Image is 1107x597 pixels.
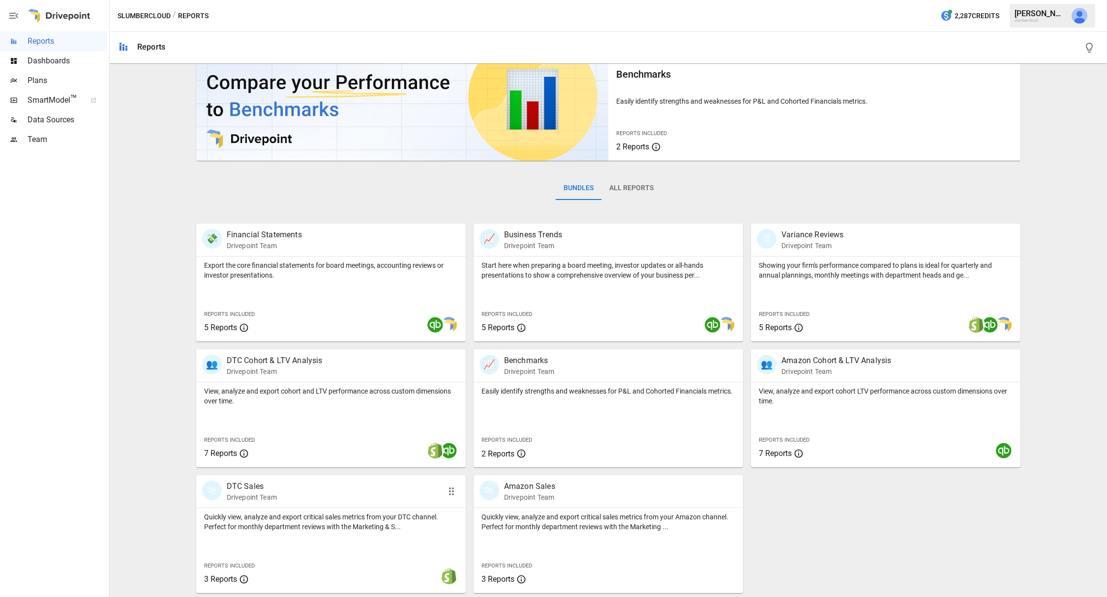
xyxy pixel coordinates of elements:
p: Start here when preparing a board meeting, investor updates or all-hands presentations to show a ... [481,260,735,280]
div: 👥 [202,355,222,374]
span: 7 Reports [204,449,237,458]
div: slumbercloud [1015,18,1066,23]
img: quickbooks [441,443,457,458]
span: ™ [70,93,77,105]
span: Team [28,134,107,145]
span: Reports Included [204,563,255,569]
span: Reports [28,35,107,47]
div: 📈 [479,229,499,249]
span: Reports Included [759,311,809,317]
p: Amazon Sales [504,481,555,492]
div: 📈 [479,355,499,374]
span: Reports Included [204,437,255,443]
div: 🗓 [757,229,777,249]
span: 2 Reports [616,142,649,151]
p: Quickly view, analyze and export critical sales metrics from your Amazon channel. Perfect for mon... [481,512,735,532]
div: [PERSON_NAME] [1015,9,1066,18]
img: Willy Van Dehy [1072,8,1087,24]
p: Business Trends [504,229,562,241]
button: 2,287Credits [936,7,1003,25]
p: Export the core financial statements for board meetings, accounting reviews or investor presentat... [204,260,458,280]
span: Reports Included [204,311,255,317]
span: 3 Reports [481,574,514,584]
span: Reports Included [481,563,532,569]
div: 👥 [757,355,777,374]
span: 2 Reports [481,449,514,458]
span: 2,287 Credits [955,10,999,22]
p: Drivepoint Team [504,492,555,502]
img: quickbooks [427,317,443,333]
img: quickbooks [705,317,720,333]
img: quickbooks [996,443,1012,458]
p: Financial Statements [227,229,302,241]
span: 5 Reports [481,323,514,332]
p: Easily identify strengths and weaknesses for P&L and Cohorted Financials metrics. [616,96,1013,106]
p: Easily identify strengths and weaknesses for P&L and Cohorted Financials metrics. [481,386,735,396]
span: 7 Reports [759,449,792,458]
div: / [173,10,176,22]
p: Drivepoint Team [781,241,843,251]
p: Showing your firm's performance compared to plans is ideal for quarterly and annual plannings, mo... [759,260,1013,280]
p: Amazon Cohort & LTV Analysis [781,355,891,367]
span: Reports Included [481,311,532,317]
button: Bundles [556,176,601,200]
button: All Reports [601,176,661,200]
span: 3 Reports [204,574,237,584]
span: Plans [28,75,107,86]
p: Variance Reviews [781,229,843,241]
img: video thumbnail [196,33,608,161]
span: 5 Reports [759,323,792,332]
span: Dashboards [28,55,107,67]
span: 5 Reports [204,323,237,332]
div: 🛍 [202,481,222,500]
span: SmartModel [28,94,80,106]
p: Drivepoint Team [504,241,562,251]
div: Reports [137,42,165,52]
span: Reports Included [759,437,809,443]
img: quickbooks [982,317,998,333]
p: View, analyze and export cohort and LTV performance across custom dimensions over time. [204,386,458,406]
div: 🛍 [479,481,499,500]
span: Reports Included [481,437,532,443]
button: slumbercloud [118,10,171,22]
img: shopify [968,317,984,333]
span: Reports Included [616,130,667,137]
img: shopify [441,569,457,584]
p: Drivepoint Team [504,367,554,376]
p: View, analyze and export cohort LTV performance across custom dimensions over time. [759,386,1013,406]
button: Willy Van Dehy [1066,2,1093,29]
img: smart model [718,317,734,333]
span: Data Sources [28,114,107,126]
p: Drivepoint Team [781,367,891,376]
p: Drivepoint Team [227,241,302,251]
img: shopify [427,443,443,458]
p: Quickly view, analyze and export critical sales metrics from your DTC channel. Perfect for monthl... [204,512,458,532]
p: Drivepoint Team [227,492,277,502]
p: Benchmarks [504,355,554,367]
h6: Benchmarks [616,66,1013,82]
p: DTC Cohort & LTV Analysis [227,355,323,367]
p: DTC Sales [227,481,277,492]
img: smart model [441,317,457,333]
p: Drivepoint Team [227,367,323,376]
div: 💸 [202,229,222,249]
img: smart model [996,317,1012,333]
